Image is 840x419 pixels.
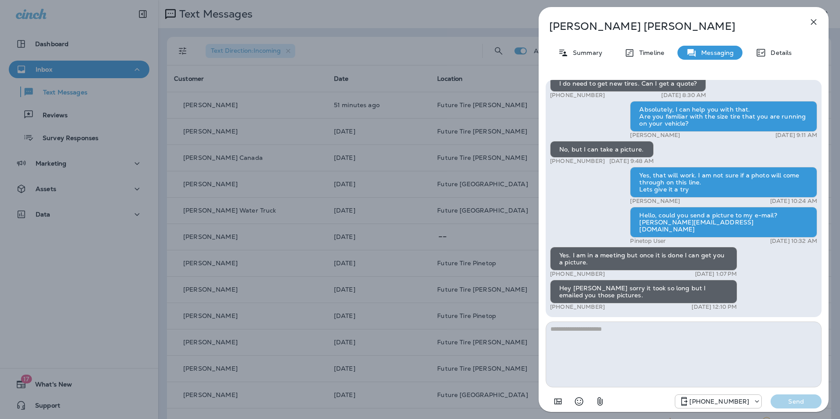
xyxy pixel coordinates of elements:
[695,271,737,278] p: [DATE] 1:07 PM
[570,393,588,410] button: Select an emoji
[689,398,749,405] p: [PHONE_NUMBER]
[550,141,654,158] div: No, but I can take a picture.
[630,198,680,205] p: [PERSON_NAME]
[549,393,567,410] button: Add in a premade template
[692,303,737,311] p: [DATE] 12:10 PM
[675,396,761,407] div: +1 (928) 232-1970
[766,49,792,56] p: Details
[770,198,817,205] p: [DATE] 10:24 AM
[630,207,817,238] div: Hello, could you send a picture to my e-mail? [PERSON_NAME][EMAIL_ADDRESS][DOMAIN_NAME]
[550,158,605,165] p: [PHONE_NUMBER]
[609,158,654,165] p: [DATE] 9:48 AM
[549,20,789,33] p: [PERSON_NAME] [PERSON_NAME]
[550,75,706,92] div: I do need to get new tires. Can I get a quote?
[630,167,817,198] div: Yes, that will work. I am not sure if a photo will come through on this line. Lets give it a try
[661,92,706,99] p: [DATE] 8:30 AM
[630,238,666,245] p: Pinetop User
[550,92,605,99] p: [PHONE_NUMBER]
[550,247,737,271] div: Yes. I am in a meeting but once it is done I can get you a picture.
[775,132,817,139] p: [DATE] 9:11 AM
[550,303,605,311] p: [PHONE_NUMBER]
[630,132,680,139] p: [PERSON_NAME]
[568,49,602,56] p: Summary
[550,280,737,303] div: Hey [PERSON_NAME] sorry it took so long but I emailed you those pictures.
[635,49,664,56] p: Timeline
[550,271,605,278] p: [PHONE_NUMBER]
[697,49,734,56] p: Messaging
[630,101,817,132] div: Absolutely, I can help you with that. Are you familiar with the size tire that you are running on...
[770,238,817,245] p: [DATE] 10:32 AM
